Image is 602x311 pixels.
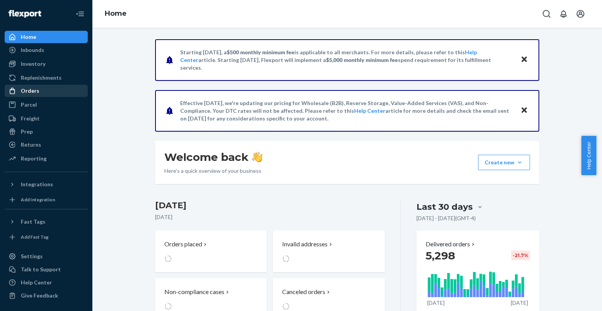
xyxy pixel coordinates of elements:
[5,99,88,111] a: Parcel
[8,10,41,18] img: Flexport logo
[5,194,88,206] a: Add Integration
[99,3,133,25] ol: breadcrumbs
[5,112,88,125] a: Freight
[164,150,263,164] h1: Welcome back
[282,240,328,249] p: Invalid addresses
[72,6,88,22] button: Close Navigation
[21,115,40,122] div: Freight
[164,167,263,175] p: Here’s a quick overview of your business
[21,252,43,260] div: Settings
[155,199,385,212] h3: [DATE]
[21,101,37,109] div: Parcel
[5,250,88,263] a: Settings
[105,9,127,18] a: Home
[21,181,53,188] div: Integrations
[5,139,88,151] a: Returns
[180,99,513,122] p: Effective [DATE], we're updating our pricing for Wholesale (B2B), Reserve Storage, Value-Added Se...
[573,6,588,22] button: Open account menu
[581,136,596,175] button: Help Center
[5,216,88,228] button: Fast Tags
[5,231,88,243] a: Add Fast Tag
[21,128,33,135] div: Prep
[21,87,39,95] div: Orders
[5,152,88,165] a: Reporting
[273,231,385,272] button: Invalid addresses
[252,152,263,162] img: hand-wave emoji
[511,251,530,260] div: -21.7 %
[427,299,445,307] p: [DATE]
[539,6,554,22] button: Open Search Box
[416,214,476,222] p: [DATE] - [DATE] ( GMT-4 )
[164,288,224,296] p: Non-compliance cases
[5,263,88,276] a: Talk to Support
[5,44,88,56] a: Inbounds
[426,249,455,262] span: 5,298
[180,48,513,72] p: Starting [DATE], a is applicable to all merchants. For more details, please refer to this article...
[21,218,45,226] div: Fast Tags
[21,74,62,82] div: Replenishments
[511,299,528,307] p: [DATE]
[155,231,267,272] button: Orders placed
[164,240,202,249] p: Orders placed
[5,289,88,302] button: Give Feedback
[21,196,55,203] div: Add Integration
[5,72,88,84] a: Replenishments
[21,155,47,162] div: Reporting
[5,125,88,138] a: Prep
[282,288,325,296] p: Canceled orders
[326,57,398,63] span: $5,000 monthly minimum fee
[426,240,476,249] button: Delivered orders
[5,31,88,43] a: Home
[155,213,385,221] p: [DATE]
[5,58,88,70] a: Inventory
[21,60,45,68] div: Inventory
[21,33,36,41] div: Home
[5,178,88,191] button: Integrations
[5,276,88,289] a: Help Center
[519,54,529,65] button: Close
[21,46,44,54] div: Inbounds
[5,85,88,97] a: Orders
[21,279,52,286] div: Help Center
[21,141,41,149] div: Returns
[227,49,294,55] span: $500 monthly minimum fee
[21,266,61,273] div: Talk to Support
[21,234,48,240] div: Add Fast Tag
[519,105,529,116] button: Close
[354,107,385,114] a: Help Center
[21,292,58,299] div: Give Feedback
[478,155,530,170] button: Create new
[416,201,473,213] div: Last 30 days
[556,6,571,22] button: Open notifications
